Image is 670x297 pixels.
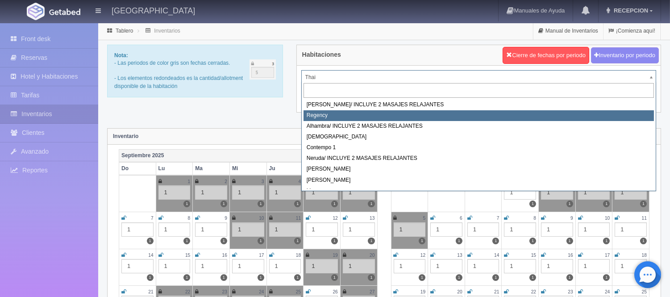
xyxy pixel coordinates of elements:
[304,175,654,186] div: [PERSON_NAME]
[304,132,654,142] div: [DEMOGRAPHIC_DATA]
[304,153,654,164] div: Neruda/ INCLUYE 2 MASAJES RELAJANTES
[304,100,654,110] div: [PERSON_NAME]/ INCLUYE 2 MASAJES RELAJANTES
[304,110,654,121] div: Regency
[304,186,654,197] div: Lino
[304,121,654,132] div: Alhambra/ INCLUYE 2 MASAJES RELAJANTES
[304,164,654,175] div: [PERSON_NAME]
[304,142,654,153] div: Contempo 1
